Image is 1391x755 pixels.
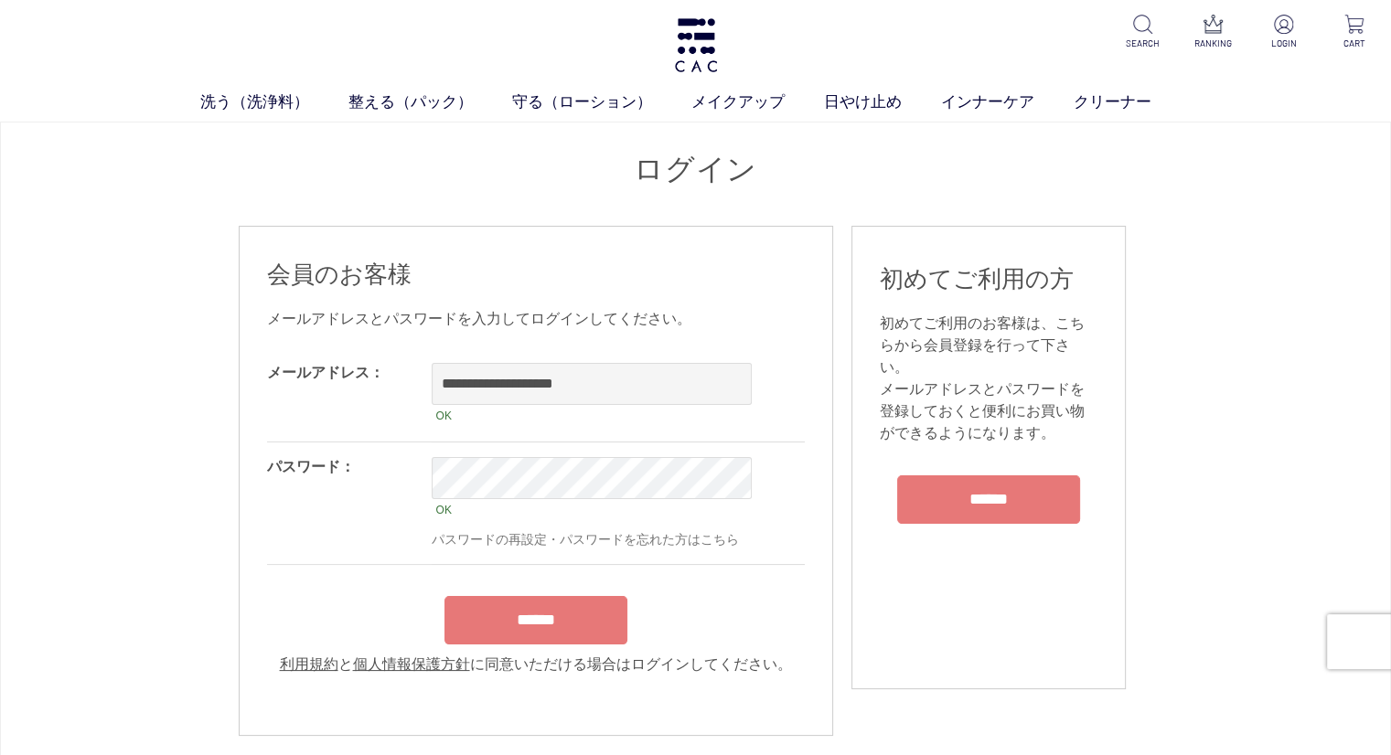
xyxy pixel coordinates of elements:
a: CART [1332,15,1376,50]
div: OK [432,499,752,521]
a: クリーナー [1074,90,1191,114]
p: CART [1332,37,1376,50]
a: メイクアップ [691,90,824,114]
label: メールアドレス： [267,365,384,380]
a: RANKING [1191,15,1236,50]
span: 初めてご利用の方 [880,265,1074,292]
a: SEARCH [1120,15,1165,50]
a: 利用規約 [280,656,338,672]
div: メールアドレスとパスワードを入力してログインしてください。 [267,308,805,330]
a: パスワードの再設定・パスワードを忘れた方はこちら [432,532,739,547]
a: 洗う（洗浄料） [200,90,348,114]
span: 会員のお客様 [267,261,412,288]
div: OK [432,405,752,427]
a: 守る（ローション） [512,90,691,114]
label: パスワード： [267,459,355,474]
p: SEARCH [1120,37,1165,50]
a: 整える（パック） [348,90,512,114]
a: LOGIN [1261,15,1306,50]
div: 初めてご利用のお客様は、こちらから会員登録を行って下さい。 メールアドレスとパスワードを登録しておくと便利にお買い物ができるようになります。 [880,313,1097,444]
a: インナーケア [941,90,1074,114]
img: logo [672,18,720,72]
p: LOGIN [1261,37,1306,50]
h1: ログイン [239,150,1153,189]
a: 個人情報保護方針 [353,656,470,672]
p: RANKING [1191,37,1236,50]
a: 日やけ止め [824,90,941,114]
div: と に同意いただける場合はログインしてください。 [267,654,805,675]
